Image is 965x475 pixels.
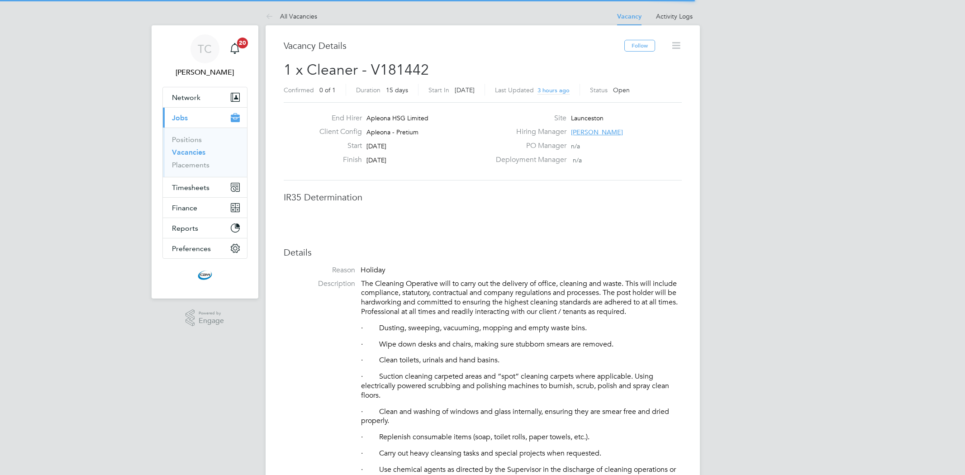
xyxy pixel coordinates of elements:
[284,86,314,94] label: Confirmed
[490,141,566,151] label: PO Manager
[284,247,682,258] h3: Details
[356,86,380,94] label: Duration
[537,86,570,94] span: 3 hours ago
[162,34,247,78] a: TC[PERSON_NAME]
[172,161,209,169] a: Placements
[312,155,362,165] label: Finish
[163,177,247,197] button: Timesheets
[428,86,449,94] label: Start In
[163,128,247,177] div: Jobs
[361,279,682,317] p: The Cleaning Operative will to carry out the delivery of office, cleaning and waste. This will in...
[613,86,630,94] span: Open
[386,86,408,94] span: 15 days
[366,128,418,136] span: Apleona - Pretium
[172,148,205,157] a: Vacancies
[312,127,362,137] label: Client Config
[163,218,247,238] button: Reports
[163,87,247,107] button: Network
[172,244,211,253] span: Preferences
[624,40,655,52] button: Follow
[237,38,248,48] span: 20
[571,114,604,122] span: Launceston
[366,142,386,150] span: [DATE]
[573,156,582,164] span: n/a
[361,372,682,400] p: · Suction cleaning carpeted areas and “spot” cleaning carpets where applicable. Using electricall...
[163,238,247,258] button: Preferences
[172,135,202,144] a: Positions
[590,86,608,94] label: Status
[361,407,682,426] p: · Clean and washing of windows and glass internally, ensuring they are smear free and dried prope...
[312,114,362,123] label: End Hirer
[284,279,355,289] label: Description
[490,114,566,123] label: Site
[617,13,642,20] a: Vacancy
[163,108,247,128] button: Jobs
[162,67,247,78] span: Tom Cheek
[455,86,475,94] span: [DATE]
[361,323,682,333] p: · Dusting, sweeping, vacuuming, mopping and empty waste bins.
[266,12,317,20] a: All Vacancies
[490,155,566,165] label: Deployment Manager
[361,266,385,275] span: Holiday
[172,183,209,192] span: Timesheets
[226,34,244,63] a: 20
[361,432,682,442] p: · Replenish consumable items (soap, toilet rolls, paper towels, etc.).
[172,114,188,122] span: Jobs
[162,268,247,282] a: Go to home page
[366,156,386,164] span: [DATE]
[172,93,200,102] span: Network
[361,356,682,365] p: · Clean toilets, urinals and hand basins.
[198,43,212,55] span: TC
[366,114,428,122] span: Apleona HSG Limited
[571,128,623,136] span: [PERSON_NAME]
[163,198,247,218] button: Finance
[571,142,580,150] span: n/a
[198,268,212,282] img: cbwstaffingsolutions-logo-retina.png
[284,61,429,79] span: 1 x Cleaner - V181442
[199,309,224,317] span: Powered by
[172,204,197,212] span: Finance
[656,12,693,20] a: Activity Logs
[284,40,624,52] h3: Vacancy Details
[172,224,198,233] span: Reports
[361,449,682,458] p: · Carry out heavy cleansing tasks and special projects when requested.
[495,86,534,94] label: Last Updated
[361,340,682,349] p: · Wipe down desks and chairs, making sure stubborn smears are removed.
[152,25,258,299] nav: Main navigation
[490,127,566,137] label: Hiring Manager
[319,86,336,94] span: 0 of 1
[284,266,355,275] label: Reason
[199,317,224,325] span: Engage
[312,141,362,151] label: Start
[284,191,682,203] h3: IR35 Determination
[185,309,224,327] a: Powered byEngage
